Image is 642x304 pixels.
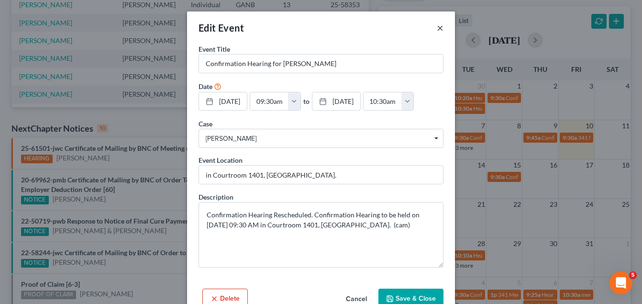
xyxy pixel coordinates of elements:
span: [PERSON_NAME] [206,134,436,144]
input: -- : -- [250,92,288,111]
input: -- : -- [364,92,402,111]
input: Enter event name... [199,55,443,73]
span: Select box activate [199,129,443,148]
label: Case [199,119,212,129]
label: Description [199,192,233,202]
a: [DATE] [312,92,360,111]
input: Enter location... [199,166,443,184]
span: Edit Event [199,22,244,34]
a: [DATE] [199,92,247,111]
label: Event Location [199,155,243,165]
label: Date [199,81,212,91]
button: × [437,22,443,34]
iframe: Intercom live chat [609,271,632,294]
label: to [303,96,310,106]
span: Event Title [199,45,230,53]
span: 5 [629,271,637,279]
